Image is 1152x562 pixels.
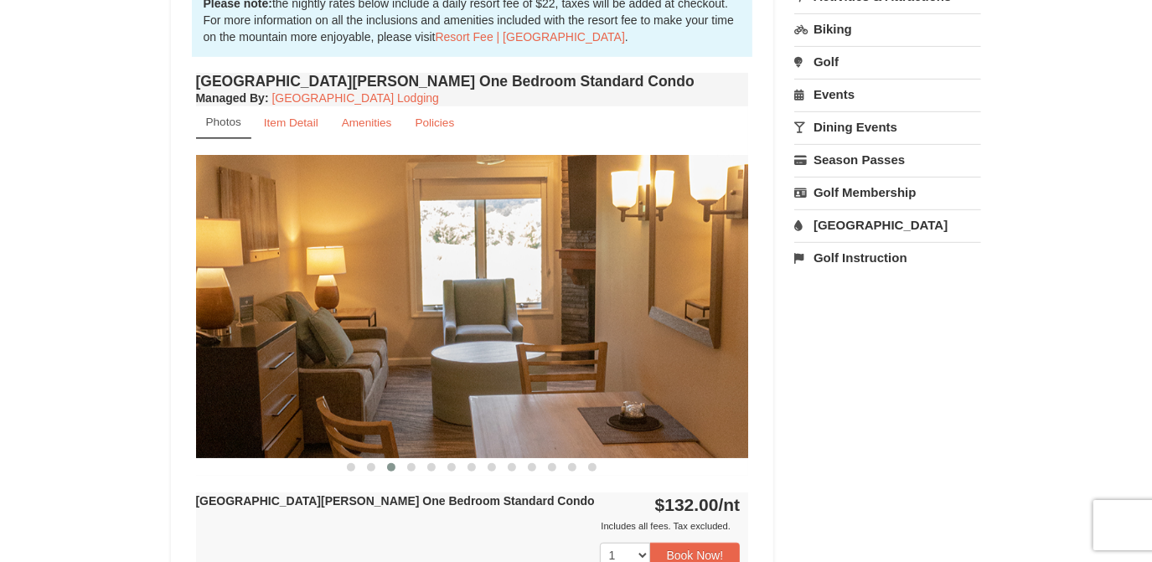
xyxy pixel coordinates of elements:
[719,495,741,514] span: /nt
[794,13,981,44] a: Biking
[794,111,981,142] a: Dining Events
[272,91,439,105] a: [GEOGRAPHIC_DATA] Lodging
[794,79,981,110] a: Events
[436,30,625,44] a: Resort Fee | [GEOGRAPHIC_DATA]
[794,46,981,77] a: Golf
[404,106,465,139] a: Policies
[342,116,392,129] small: Amenities
[331,106,403,139] a: Amenities
[196,91,265,105] span: Managed By
[794,144,981,175] a: Season Passes
[253,106,329,139] a: Item Detail
[196,73,749,90] h4: [GEOGRAPHIC_DATA][PERSON_NAME] One Bedroom Standard Condo
[264,116,318,129] small: Item Detail
[206,116,241,128] small: Photos
[196,494,595,508] strong: [GEOGRAPHIC_DATA][PERSON_NAME] One Bedroom Standard Condo
[794,209,981,240] a: [GEOGRAPHIC_DATA]
[196,155,749,457] img: 18876286-191-b92e729b.jpg
[415,116,454,129] small: Policies
[196,106,251,139] a: Photos
[655,495,741,514] strong: $132.00
[794,177,981,208] a: Golf Membership
[794,242,981,273] a: Golf Instruction
[196,91,269,105] strong: :
[196,518,741,534] div: Includes all fees. Tax excluded.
